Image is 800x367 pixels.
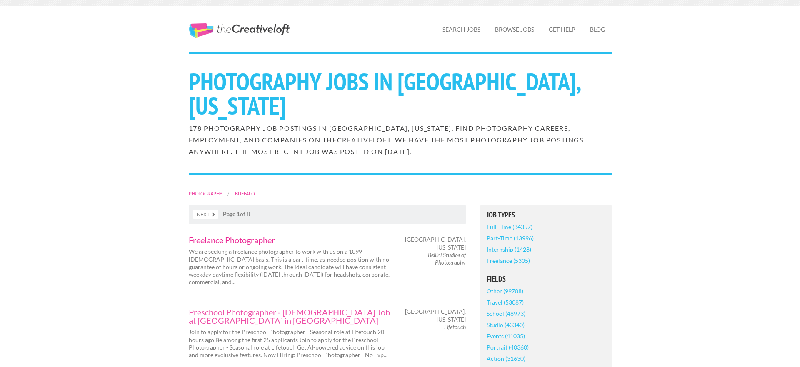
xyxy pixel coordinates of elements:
[487,285,523,297] a: Other (99788)
[189,236,393,244] a: Freelance Photographer
[189,122,612,157] h2: 178 Photography job postings in [GEOGRAPHIC_DATA], [US_STATE]. Find Photography careers, employme...
[436,20,487,39] a: Search Jobs
[487,353,525,364] a: Action (31630)
[189,191,222,196] a: Photography
[583,20,612,39] a: Blog
[487,244,531,255] a: Internship (1428)
[487,255,530,266] a: Freelance (5305)
[189,328,393,359] p: Join to apply for the Preschool Photographer - Seasonal role at Lifetouch 20 hours ago Be among t...
[487,221,532,232] a: Full-Time (34357)
[444,323,466,330] em: Lifetouch
[405,236,466,251] span: [GEOGRAPHIC_DATA], [US_STATE]
[487,330,525,342] a: Events (41035)
[428,251,466,266] em: Bellini Studios of Photography
[189,70,612,118] h1: Photography Jobs in [GEOGRAPHIC_DATA], [US_STATE]
[488,20,541,39] a: Browse Jobs
[487,275,605,283] h5: Fields
[487,308,525,319] a: School (48973)
[487,297,524,308] a: Travel (53087)
[487,319,525,330] a: Studio (43340)
[223,210,240,217] strong: Page 1
[405,308,466,323] span: [GEOGRAPHIC_DATA], [US_STATE]
[487,211,605,219] h5: Job Types
[487,232,534,244] a: Part-Time (13996)
[189,308,393,325] a: Preschool Photographer - [DEMOGRAPHIC_DATA] Job at [GEOGRAPHIC_DATA] in [GEOGRAPHIC_DATA]
[189,23,290,38] a: The Creative Loft
[542,20,582,39] a: Get Help
[189,248,393,286] p: We are seeking a freelance photographer to work with us on a 1099 [DEMOGRAPHIC_DATA] basis. This ...
[487,342,529,353] a: Portrait (40360)
[193,210,218,219] a: Next
[235,191,255,196] a: BUFFALO
[189,205,466,224] nav: of 8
